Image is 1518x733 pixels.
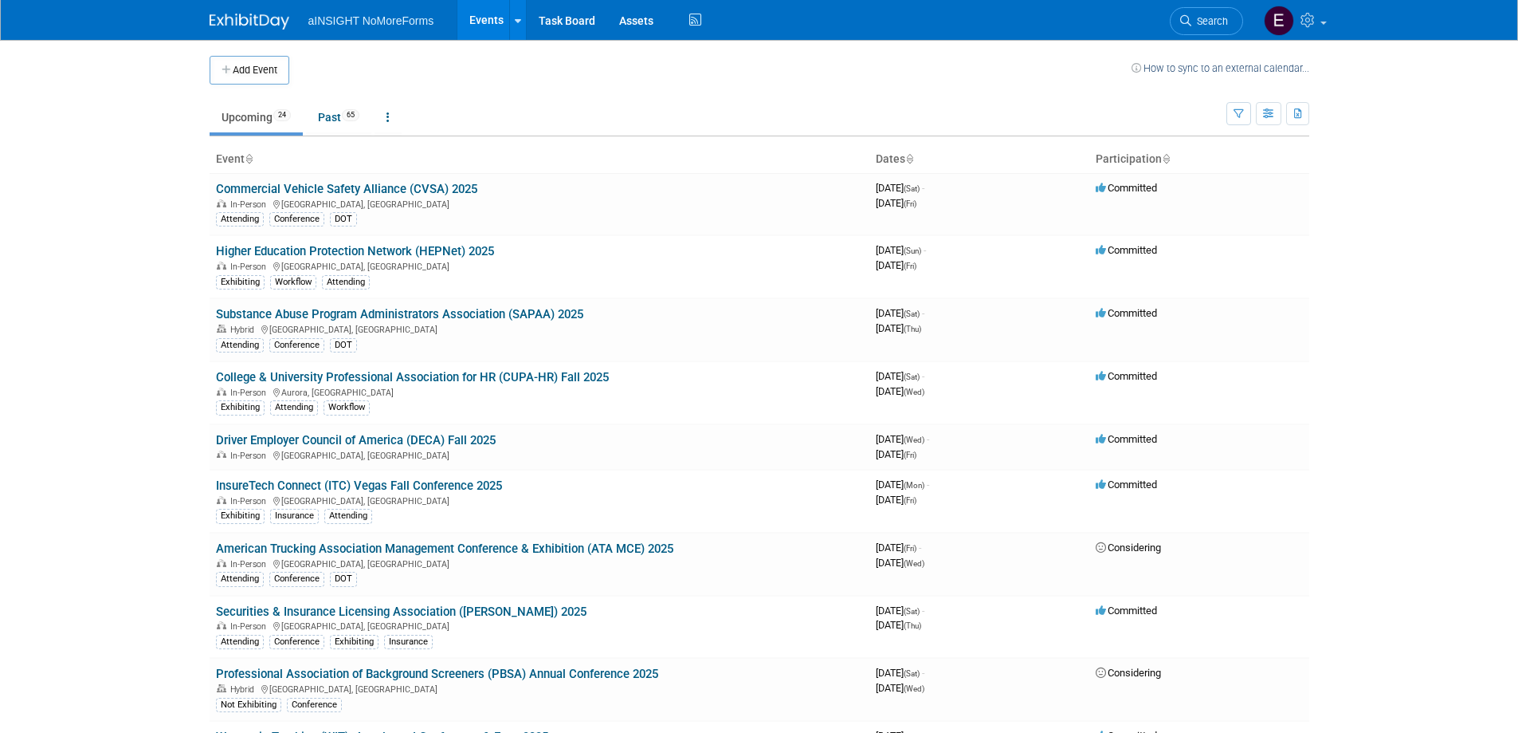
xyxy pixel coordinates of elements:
span: [DATE] [876,307,924,319]
span: [DATE] [876,370,924,382]
span: (Sat) [904,184,920,193]
span: In-Person [230,451,271,461]
img: In-Person Event [217,262,226,270]
a: Higher Education Protection Network (HEPNet) 2025 [216,244,494,258]
div: [GEOGRAPHIC_DATA], [GEOGRAPHIC_DATA] [216,448,863,461]
div: Conference [269,212,324,227]
span: Committed [1096,182,1157,194]
span: (Wed) [904,684,924,693]
span: In-Person [230,621,271,632]
a: Past65 [306,102,371,132]
span: - [922,370,924,382]
div: Conference [269,338,324,353]
span: (Mon) [904,481,924,490]
img: In-Person Event [217,199,226,207]
a: Upcoming24 [210,102,303,132]
div: Conference [269,572,324,586]
span: (Wed) [904,388,924,396]
img: In-Person Event [217,496,226,504]
span: [DATE] [876,182,924,194]
div: [GEOGRAPHIC_DATA], [GEOGRAPHIC_DATA] [216,259,863,272]
span: Considering [1096,542,1161,554]
span: (Sat) [904,669,920,678]
div: DOT [330,212,357,227]
span: In-Person [230,496,271,506]
span: (Thu) [904,621,921,630]
img: In-Person Event [217,621,226,629]
span: - [922,307,924,319]
div: Insurance [384,635,433,649]
div: Attending [322,275,370,290]
span: [DATE] [876,605,924,617]
span: (Sat) [904,607,920,616]
a: College & University Professional Association for HR (CUPA-HR) Fall 2025 [216,370,609,384]
span: Committed [1096,244,1157,256]
span: In-Person [230,388,271,398]
span: (Wed) [904,559,924,568]
div: Attending [216,212,264,227]
a: Securities & Insurance Licensing Association ([PERSON_NAME]) 2025 [216,605,586,619]
th: Event [210,146,869,173]
span: [DATE] [876,667,924,679]
span: (Wed) [904,435,924,444]
span: Committed [1096,479,1157,491]
div: Exhibiting [216,400,265,415]
div: Attending [270,400,318,415]
img: In-Person Event [217,451,226,459]
span: - [919,542,921,554]
img: In-Person Event [217,388,226,396]
div: [GEOGRAPHIC_DATA], [GEOGRAPHIC_DATA] [216,322,863,335]
span: [DATE] [876,197,916,209]
span: Hybrid [230,684,259,695]
a: Commercial Vehicle Safety Alliance (CVSA) 2025 [216,182,477,196]
div: [GEOGRAPHIC_DATA], [GEOGRAPHIC_DATA] [216,494,863,506]
div: Attending [324,509,372,523]
span: Committed [1096,433,1157,445]
span: (Fri) [904,544,916,553]
div: Conference [287,698,342,712]
a: Sort by Start Date [905,152,913,165]
div: Attending [216,635,264,649]
div: Exhibiting [216,275,265,290]
span: [DATE] [876,244,926,256]
span: [DATE] [876,557,924,569]
span: - [922,667,924,679]
span: (Sat) [904,372,920,381]
span: In-Person [230,199,271,210]
span: 65 [342,109,359,121]
span: - [927,433,929,445]
span: [DATE] [876,542,921,554]
span: [DATE] [876,682,924,694]
span: [DATE] [876,494,916,506]
a: Sort by Event Name [245,152,253,165]
a: American Trucking Association Management Conference & Exhibition (ATA MCE) 2025 [216,542,673,556]
span: (Thu) [904,325,921,333]
a: How to sync to an external calendar... [1132,62,1309,74]
div: Exhibiting [216,509,265,523]
span: [DATE] [876,619,921,631]
a: Sort by Participation Type [1162,152,1170,165]
span: Committed [1096,370,1157,382]
span: - [924,244,926,256]
img: Hybrid Event [217,325,226,333]
div: [GEOGRAPHIC_DATA], [GEOGRAPHIC_DATA] [216,682,863,695]
span: - [922,182,924,194]
a: InsureTech Connect (ITC) Vegas Fall Conference 2025 [216,479,502,493]
span: [DATE] [876,259,916,271]
div: Attending [216,338,264,353]
span: 24 [273,109,291,121]
div: Insurance [270,509,319,523]
th: Dates [869,146,1089,173]
span: (Fri) [904,451,916,459]
img: ExhibitDay [210,14,289,30]
img: In-Person Event [217,559,226,567]
span: Search [1191,15,1228,27]
img: Eric Guimond [1264,6,1294,36]
div: Aurora, [GEOGRAPHIC_DATA] [216,385,863,398]
span: (Fri) [904,262,916,270]
div: Exhibiting [330,635,379,649]
span: [DATE] [876,385,924,397]
span: [DATE] [876,433,929,445]
span: (Sun) [904,246,921,255]
div: Workflow [270,275,316,290]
